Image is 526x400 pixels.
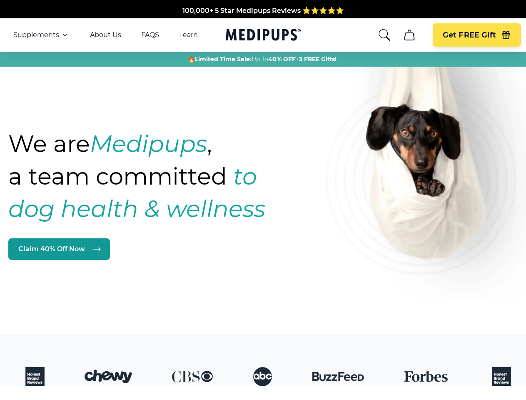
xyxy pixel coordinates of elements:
[13,31,59,39] span: Supplements
[443,30,496,40] span: Get FREE Gift
[226,27,301,44] a: Medipups
[90,31,121,39] a: About Us
[8,127,313,225] h1: We are , a team committed
[182,6,344,14] span: 100,000+ 5 Star Medipups Reviews ⭐️⭐️⭐️⭐️⭐️
[141,31,159,39] a: FAQS
[179,31,198,39] a: Learn
[399,25,419,45] button: cart
[90,130,207,158] strong: Medipups
[433,23,521,47] button: Get FREE Gift
[125,16,401,24] span: Made In The [GEOGRAPHIC_DATA] from domestic & globally sourced ingredients
[378,28,391,42] button: search
[188,55,337,63] span: 🔥 Up To +
[13,30,70,40] button: Supplements
[8,238,110,260] a: Claim 40% Off Now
